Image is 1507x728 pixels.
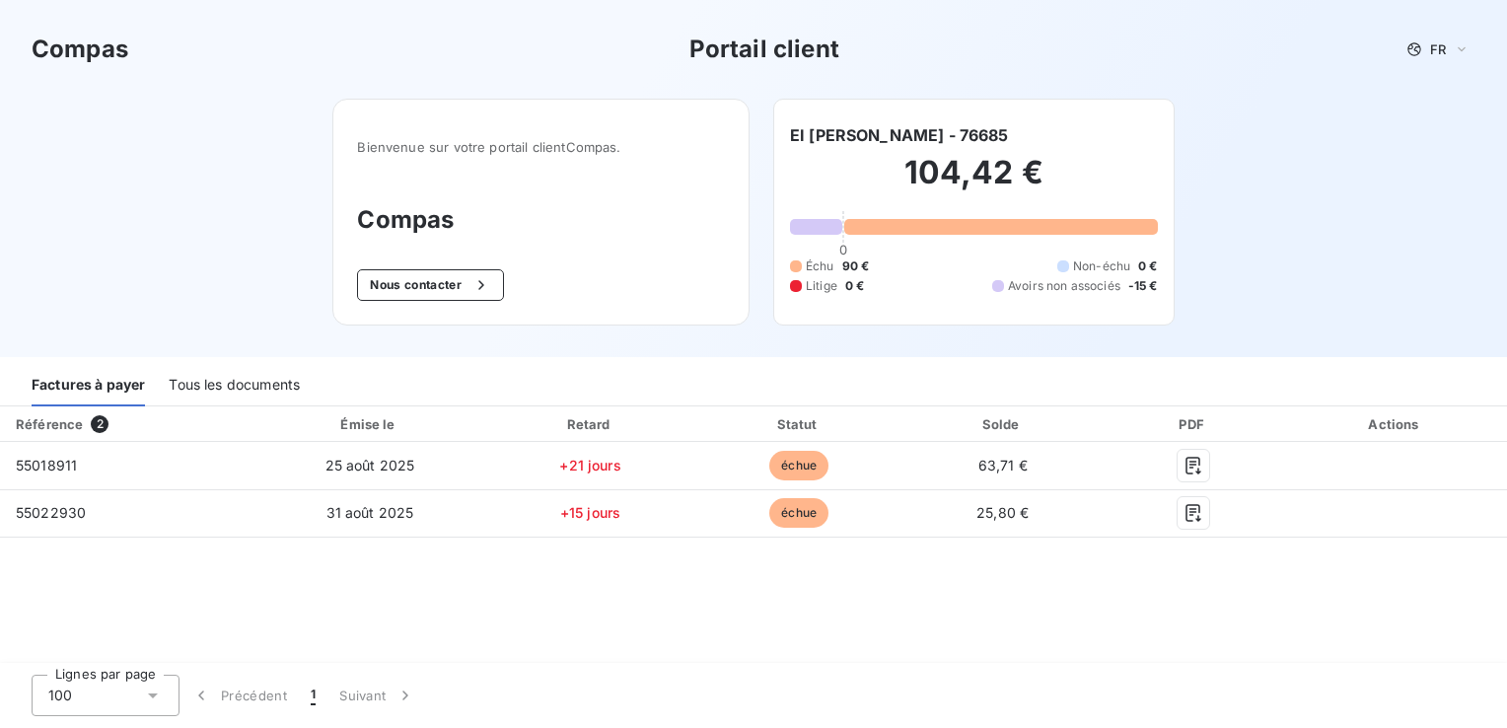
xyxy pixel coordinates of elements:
span: Échu [806,257,834,275]
button: 1 [299,675,327,716]
span: 0 € [845,277,864,295]
div: Solde [906,414,1100,434]
span: 2 [91,415,108,433]
h3: Compas [32,32,128,67]
span: Litige [806,277,837,295]
span: 100 [48,686,72,705]
span: 90 € [842,257,870,275]
div: Statut [700,414,898,434]
span: 55022930 [16,504,86,521]
span: 31 août 2025 [326,504,414,521]
span: Non-échu [1073,257,1130,275]
div: Factures à payer [32,365,145,406]
h3: Compas [357,202,725,238]
h2: 104,42 € [790,153,1158,212]
h3: Portail client [689,32,839,67]
span: -15 € [1128,277,1158,295]
span: +15 jours [560,504,620,521]
span: 0 [839,242,847,257]
span: 63,71 € [978,457,1028,473]
div: Tous les documents [169,365,300,406]
span: échue [769,498,828,528]
span: 25 août 2025 [325,457,415,473]
span: 1 [311,686,316,705]
span: +21 jours [559,457,620,473]
span: Bienvenue sur votre portail client Compas . [357,139,725,155]
div: Référence [16,416,83,432]
button: Précédent [179,675,299,716]
h6: EI [PERSON_NAME] - 76685 [790,123,1009,147]
span: Avoirs non associés [1008,277,1120,295]
span: 0 € [1138,257,1157,275]
span: FR [1430,41,1446,57]
span: échue [769,451,828,480]
span: 55018911 [16,457,77,473]
button: Suivant [327,675,427,716]
div: Actions [1288,414,1503,434]
span: 25,80 € [976,504,1029,521]
div: Retard [489,414,692,434]
div: Émise le [258,414,480,434]
div: PDF [1108,414,1280,434]
button: Nous contacter [357,269,503,301]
